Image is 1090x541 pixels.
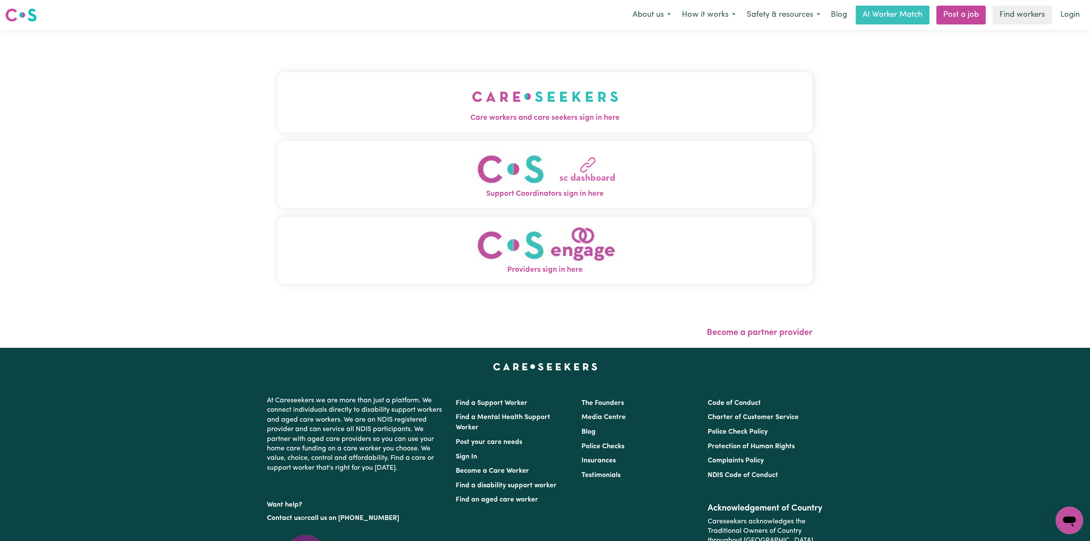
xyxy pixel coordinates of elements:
img: Careseekers logo [5,7,37,23]
a: Find workers [993,6,1052,24]
h2: Acknowledgement of Country [708,503,823,514]
a: AI Worker Match [856,6,930,24]
a: Find a Support Worker [456,400,527,407]
a: Testimonials [581,472,621,479]
a: Careseekers logo [5,5,37,25]
button: Providers sign in here [278,217,812,284]
span: Support Coordinators sign in here [278,188,812,200]
a: Charter of Customer Service [708,414,799,421]
a: Login [1055,6,1085,24]
a: The Founders [581,400,624,407]
button: Care workers and care seekers sign in here [278,72,812,132]
p: At Careseekers we are more than just a platform. We connect individuals directly to disability su... [267,392,445,476]
a: Post a job [936,6,986,24]
a: Blog [826,6,852,24]
a: Post your care needs [456,439,522,446]
a: Find a disability support worker [456,482,557,489]
a: Media Centre [581,414,626,421]
a: Police Checks [581,443,624,450]
a: Become a partner provider [707,328,812,337]
a: Protection of Human Rights [708,443,795,450]
a: NDIS Code of Conduct [708,472,778,479]
button: Safety & resources [741,6,826,24]
p: Want help? [267,497,445,510]
a: Complaints Policy [708,457,764,464]
a: Careseekers home page [493,363,597,370]
a: Code of Conduct [708,400,761,407]
iframe: Button to launch messaging window [1056,507,1083,534]
a: Become a Care Worker [456,468,529,474]
button: About us [627,6,676,24]
span: Care workers and care seekers sign in here [278,112,812,124]
a: call us on [PHONE_NUMBER] [307,515,399,522]
a: Find an aged care worker [456,496,538,503]
a: Blog [581,429,596,435]
a: Sign In [456,453,477,460]
a: Find a Mental Health Support Worker [456,414,550,431]
a: Police Check Policy [708,429,768,435]
a: Contact us [267,515,301,522]
button: Support Coordinators sign in here [278,141,812,208]
span: Providers sign in here [278,264,812,276]
a: Insurances [581,457,616,464]
button: How it works [676,6,741,24]
p: or [267,510,445,526]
